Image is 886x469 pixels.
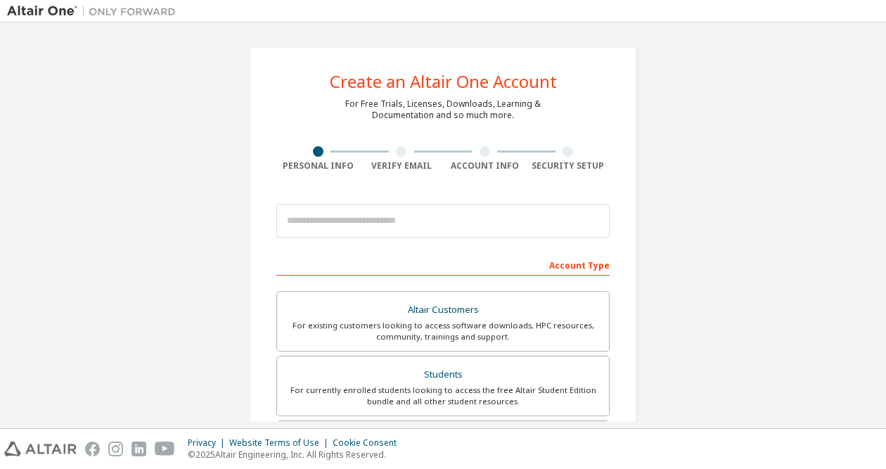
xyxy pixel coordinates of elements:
img: altair_logo.svg [4,442,77,456]
div: Verify Email [360,160,444,172]
img: youtube.svg [155,442,175,456]
img: instagram.svg [108,442,123,456]
div: Account Info [443,160,527,172]
div: Account Type [276,253,610,276]
img: linkedin.svg [131,442,146,456]
div: Website Terms of Use [229,437,333,449]
div: Cookie Consent [333,437,405,449]
p: © 2025 Altair Engineering, Inc. All Rights Reserved. [188,449,405,461]
div: Personal Info [276,160,360,172]
div: For currently enrolled students looking to access the free Altair Student Edition bundle and all ... [285,385,601,407]
div: Students [285,365,601,385]
div: Create an Altair One Account [330,73,557,90]
div: Security Setup [527,160,610,172]
img: facebook.svg [85,442,100,456]
div: For Free Trials, Licenses, Downloads, Learning & Documentation and so much more. [345,98,541,121]
div: Privacy [188,437,229,449]
img: Altair One [7,4,183,18]
div: Altair Customers [285,300,601,320]
div: For existing customers looking to access software downloads, HPC resources, community, trainings ... [285,320,601,342]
